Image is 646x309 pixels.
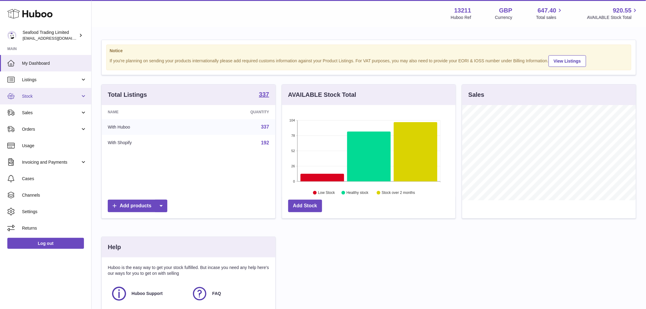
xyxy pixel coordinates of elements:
[499,6,512,15] strong: GBP
[110,48,628,54] strong: Notice
[259,91,269,97] strong: 337
[291,134,295,137] text: 78
[587,6,639,20] a: 920.55 AVAILABLE Stock Total
[22,77,80,83] span: Listings
[288,200,322,212] a: Add Stock
[132,291,163,296] span: Huboo Support
[108,265,269,276] p: Huboo is the easy way to get your stock fulfilled. But incase you need any help here's our ways f...
[538,6,556,15] span: 647.40
[587,15,639,20] span: AVAILABLE Stock Total
[613,6,632,15] span: 920.55
[468,91,484,99] h3: Sales
[212,291,221,296] span: FAQ
[111,285,185,302] a: Huboo Support
[7,31,16,40] img: internalAdmin-13211@internal.huboo.com
[22,110,80,116] span: Sales
[22,159,80,165] span: Invoicing and Payments
[293,180,295,183] text: 0
[536,6,563,20] a: 647.40 Total sales
[191,285,266,302] a: FAQ
[536,15,563,20] span: Total sales
[22,126,80,132] span: Orders
[22,60,87,66] span: My Dashboard
[451,15,471,20] div: Huboo Ref
[23,30,78,41] div: Seafood Trading Limited
[110,54,628,67] div: If you're planning on sending your products internationally please add required customs informati...
[108,91,147,99] h3: Total Listings
[288,91,356,99] h3: AVAILABLE Stock Total
[22,143,87,149] span: Usage
[22,209,87,215] span: Settings
[22,192,87,198] span: Channels
[102,135,195,151] td: With Shopify
[289,118,295,122] text: 104
[108,200,167,212] a: Add products
[7,238,84,249] a: Log out
[102,119,195,135] td: With Huboo
[318,191,335,195] text: Low Stock
[22,93,80,99] span: Stock
[102,105,195,119] th: Name
[22,225,87,231] span: Returns
[347,191,369,195] text: Healthy stock
[454,6,471,15] strong: 13211
[261,140,269,145] a: 192
[195,105,275,119] th: Quantity
[108,243,121,251] h3: Help
[495,15,513,20] div: Currency
[382,191,415,195] text: Stock over 2 months
[549,55,586,67] a: View Listings
[261,124,269,129] a: 337
[291,149,295,153] text: 52
[22,176,87,182] span: Cases
[23,36,90,41] span: [EMAIL_ADDRESS][DOMAIN_NAME]
[291,164,295,168] text: 26
[259,91,269,99] a: 337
